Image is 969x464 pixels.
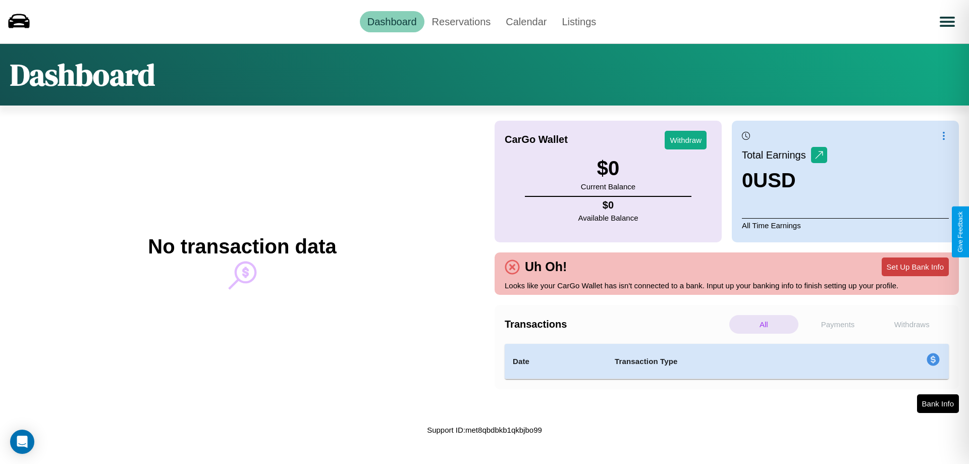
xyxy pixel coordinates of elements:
[742,169,827,192] h3: 0 USD
[505,279,949,292] p: Looks like your CarGo Wallet has isn't connected to a bank. Input up your banking info to finish ...
[578,211,638,225] p: Available Balance
[729,315,798,334] p: All
[665,131,707,149] button: Withdraw
[742,146,811,164] p: Total Earnings
[578,199,638,211] h4: $ 0
[882,257,949,276] button: Set Up Bank Info
[360,11,424,32] a: Dashboard
[803,315,873,334] p: Payments
[877,315,946,334] p: Withdraws
[424,11,499,32] a: Reservations
[933,8,961,36] button: Open menu
[505,319,727,330] h4: Transactions
[148,235,336,258] h2: No transaction data
[581,157,635,180] h3: $ 0
[615,355,844,368] h4: Transaction Type
[10,430,34,454] div: Open Intercom Messenger
[554,11,604,32] a: Listings
[520,260,572,274] h4: Uh Oh!
[581,180,635,193] p: Current Balance
[957,212,964,252] div: Give Feedback
[742,218,949,232] p: All Time Earnings
[917,394,959,413] button: Bank Info
[505,344,949,379] table: simple table
[513,355,599,368] h4: Date
[505,134,568,145] h4: CarGo Wallet
[427,423,542,437] p: Support ID: met8qbdbkb1qkbjbo99
[10,54,155,95] h1: Dashboard
[498,11,554,32] a: Calendar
